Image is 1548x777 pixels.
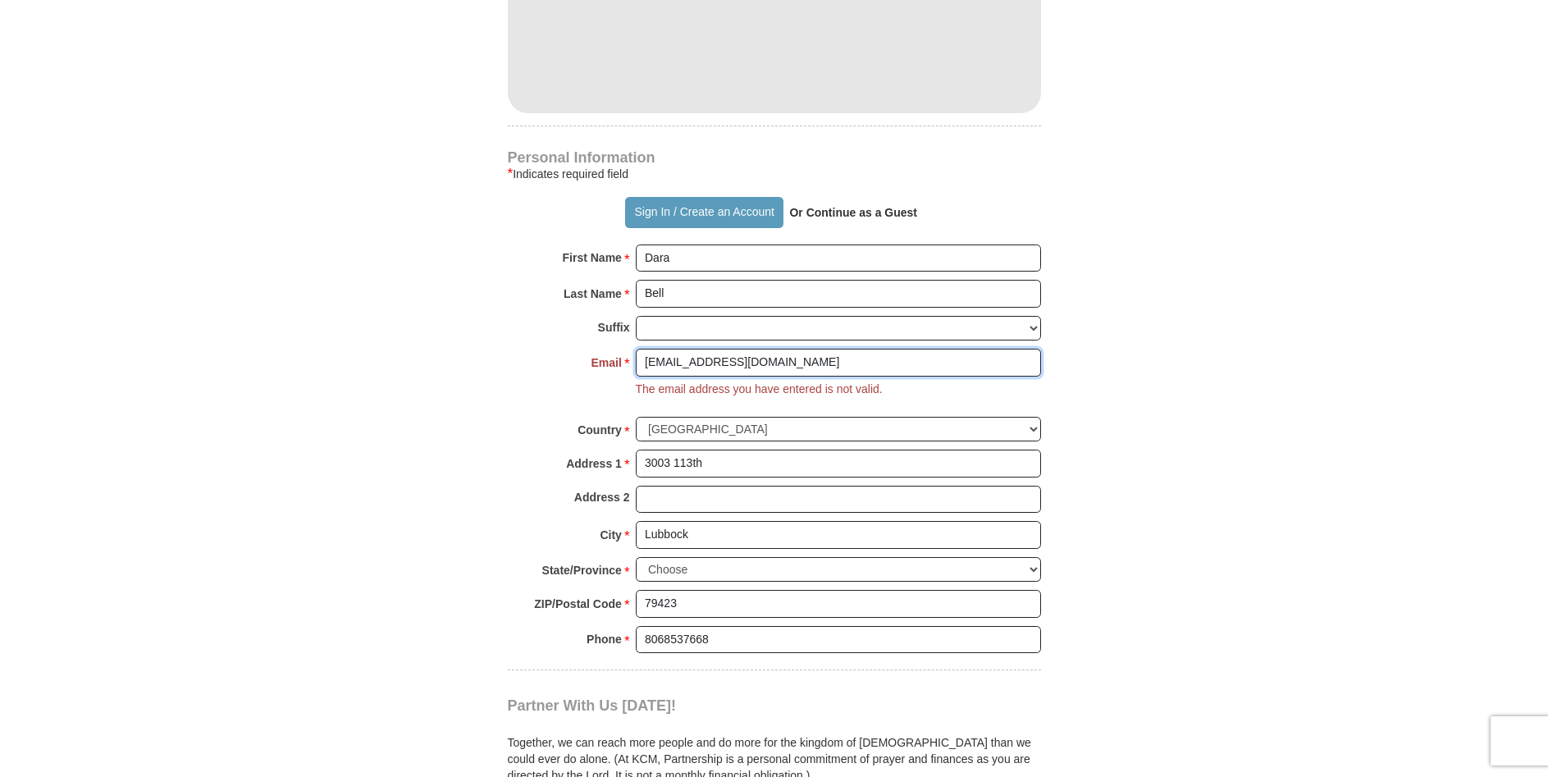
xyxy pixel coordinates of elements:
[534,592,622,615] strong: ZIP/Postal Code
[564,282,622,305] strong: Last Name
[789,206,917,219] strong: Or Continue as a Guest
[508,164,1041,184] div: Indicates required field
[574,486,630,509] strong: Address 2
[563,246,622,269] strong: First Name
[591,351,622,374] strong: Email
[566,452,622,475] strong: Address 1
[508,697,677,714] span: Partner With Us [DATE]!
[625,197,783,228] button: Sign In / Create an Account
[508,151,1041,164] h4: Personal Information
[578,418,622,441] strong: Country
[600,523,621,546] strong: City
[542,559,622,582] strong: State/Province
[636,381,883,397] li: The email address you have entered is not valid.
[598,316,630,339] strong: Suffix
[587,628,622,651] strong: Phone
